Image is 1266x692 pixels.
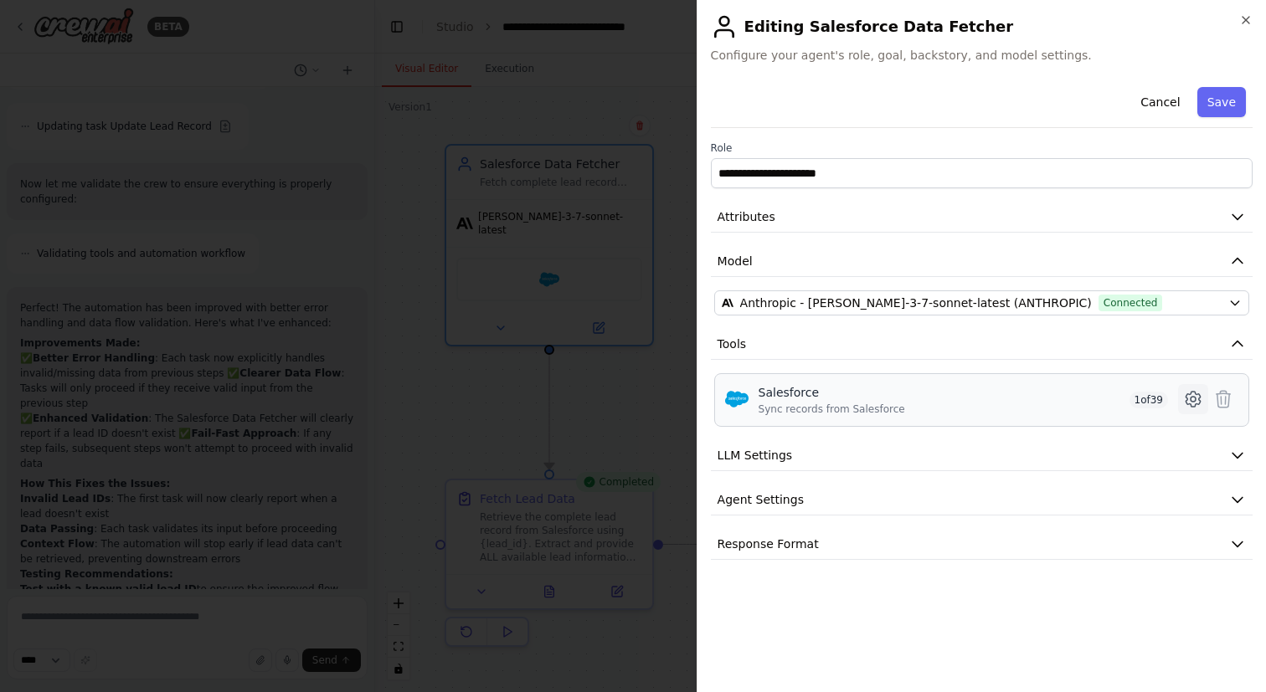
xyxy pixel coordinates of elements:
img: Salesforce [725,387,749,411]
button: Configure tool [1178,384,1208,414]
button: Anthropic - [PERSON_NAME]-3-7-sonnet-latest (ANTHROPIC)Connected [714,290,1249,315]
span: Attributes [718,208,775,225]
span: Anthropic - claude-3-7-sonnet-latest (ANTHROPIC) [740,295,1092,311]
label: Role [711,141,1253,155]
button: Response Format [711,529,1253,560]
span: Configure your agent's role, goal, backstory, and model settings. [711,47,1253,64]
button: Cancel [1130,87,1190,117]
button: Attributes [711,202,1253,233]
div: Salesforce [759,384,905,401]
span: 1 of 39 [1130,392,1169,408]
span: Connected [1099,295,1163,311]
button: LLM Settings [711,440,1253,471]
span: Agent Settings [718,491,804,508]
span: Model [718,253,753,269]
span: Response Format [718,536,819,552]
button: Model [711,246,1253,277]
button: Agent Settings [711,484,1253,515]
button: Delete tool [1208,384,1238,414]
span: LLM Settings [718,447,793,464]
button: Save [1197,87,1246,117]
div: Sync records from Salesforce [759,402,905,416]
span: Tools [718,336,747,352]
h2: Editing Salesforce Data Fetcher [711,13,1253,40]
button: Tools [711,329,1253,360]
